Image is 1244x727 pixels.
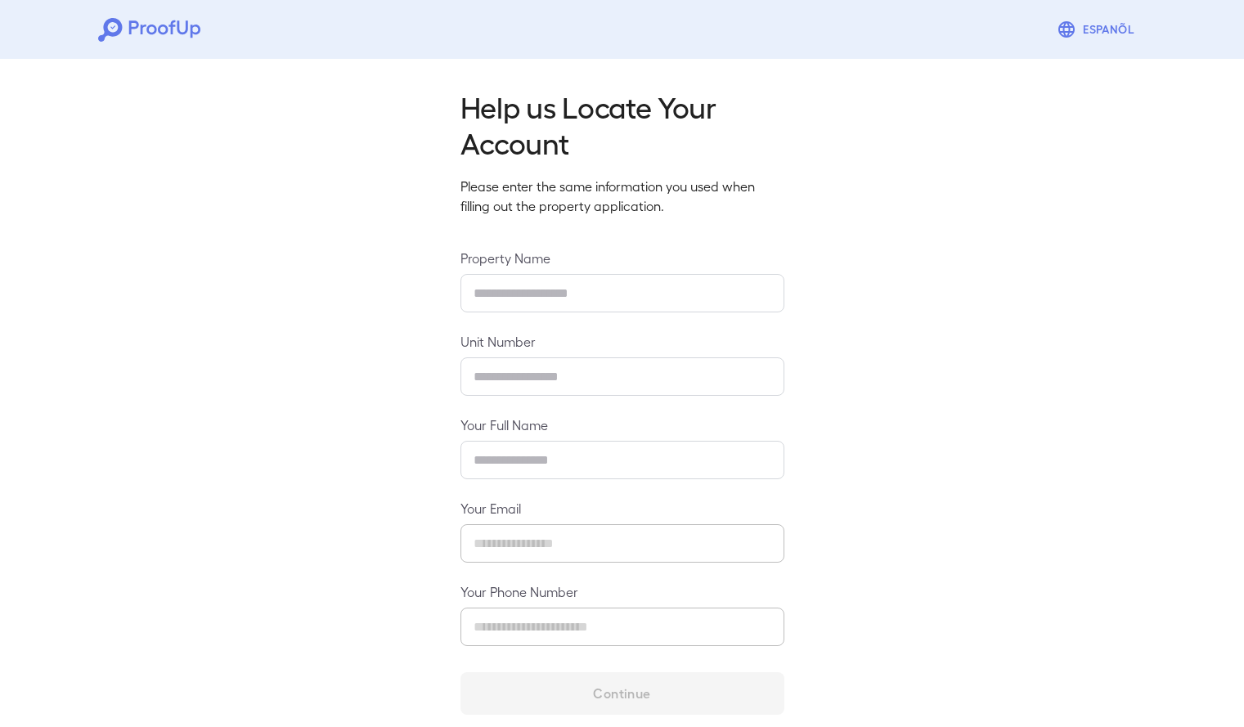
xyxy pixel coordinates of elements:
label: Property Name [460,249,784,267]
p: Please enter the same information you used when filling out the property application. [460,177,784,216]
label: Your Phone Number [460,582,784,601]
button: Espanõl [1050,13,1146,46]
label: Unit Number [460,332,784,351]
label: Your Full Name [460,415,784,434]
label: Your Email [460,499,784,518]
h2: Help us Locate Your Account [460,88,784,160]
